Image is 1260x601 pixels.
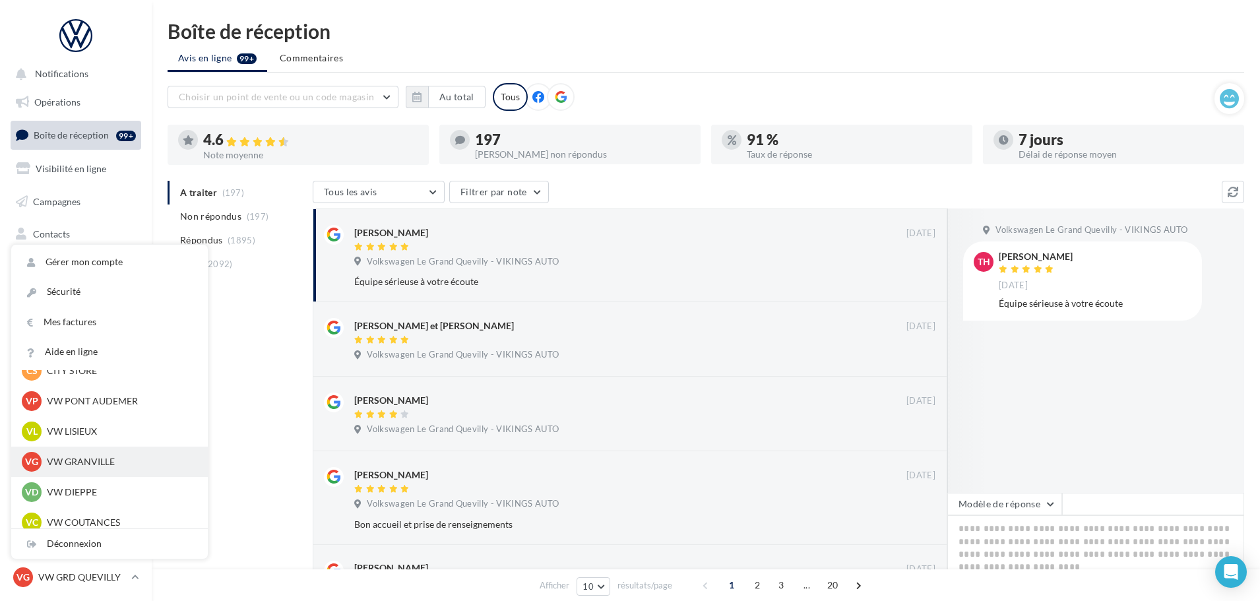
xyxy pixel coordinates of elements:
div: Taux de réponse [747,150,962,159]
span: VP [26,395,38,408]
span: TH [978,255,990,269]
span: [DATE] [999,280,1028,292]
div: 99+ [116,131,136,141]
span: 3 [771,575,792,596]
span: Opérations [34,96,80,108]
div: 91 % [747,133,962,147]
span: Tous les avis [324,186,377,197]
span: (197) [247,211,269,222]
button: Modèle de réponse [947,493,1062,515]
span: Volkswagen Le Grand Quevilly - VIKINGS AUTO [995,224,1187,236]
span: Campagnes [33,195,80,206]
div: [PERSON_NAME] [354,561,428,575]
span: résultats/page [617,579,672,592]
a: Campagnes [8,188,144,216]
a: Médiathèque [8,253,144,281]
div: [PERSON_NAME] [354,394,428,407]
div: Déconnexion [11,529,208,559]
button: Au total [406,86,486,108]
button: Au total [428,86,486,108]
div: [PERSON_NAME] [354,226,428,239]
span: VG [16,571,30,584]
a: Aide en ligne [11,337,208,367]
span: Notifications [35,69,88,80]
span: (1895) [228,235,255,245]
button: Tous les avis [313,181,445,203]
a: Visibilité en ligne [8,155,144,183]
span: Visibilité en ligne [36,163,106,174]
span: Commentaires [280,51,343,65]
span: VL [26,425,38,438]
span: Volkswagen Le Grand Quevilly - VIKINGS AUTO [367,498,559,510]
span: VG [25,455,38,468]
span: Répondus [180,234,223,247]
div: Délai de réponse moyen [1019,150,1234,159]
div: Bon accueil et prise de renseignements [354,518,850,531]
div: Boîte de réception [168,21,1244,41]
span: Boîte de réception [34,129,109,141]
p: VW DIEPPE [47,486,192,499]
span: ... [796,575,817,596]
span: Volkswagen Le Grand Quevilly - VIKINGS AUTO [367,349,559,361]
div: 197 [475,133,690,147]
span: [DATE] [906,321,935,332]
div: 4.6 [203,133,418,148]
a: Campagnes DataOnDemand [8,363,144,402]
span: Volkswagen Le Grand Quevilly - VIKINGS AUTO [367,424,559,435]
div: Tous [493,83,528,111]
span: [DATE] [906,228,935,239]
div: [PERSON_NAME] et [PERSON_NAME] [354,319,514,332]
p: VW COUTANCES [47,516,192,529]
span: 2 [747,575,768,596]
span: Volkswagen Le Grand Quevilly - VIKINGS AUTO [367,256,559,268]
span: [DATE] [906,563,935,575]
span: [DATE] [906,470,935,482]
a: Sécurité [11,277,208,307]
span: VC [26,516,38,529]
span: 10 [583,581,594,592]
div: [PERSON_NAME] [999,252,1073,261]
div: Équipe sérieuse à votre écoute [354,275,850,288]
div: [PERSON_NAME] [354,468,428,482]
a: Opérations [8,88,144,116]
a: VG VW GRD QUEVILLY [11,565,141,590]
span: [DATE] [906,395,935,407]
button: Choisir un point de vente ou un code magasin [168,86,398,108]
div: 7 jours [1019,133,1234,147]
span: Contacts [33,228,70,239]
button: 10 [577,577,610,596]
a: Mes factures [11,307,208,337]
a: Calendrier [8,286,144,314]
span: VD [25,486,38,499]
span: Choisir un point de vente ou un code magasin [179,91,374,102]
span: (2092) [205,259,233,269]
span: Non répondus [180,210,241,223]
a: Boîte de réception99+ [8,121,144,149]
p: VW GRANVILLE [47,455,192,468]
div: Note moyenne [203,150,418,160]
p: VW LISIEUX [47,425,192,438]
div: [PERSON_NAME] non répondus [475,150,690,159]
a: Contacts [8,220,144,248]
span: 20 [822,575,844,596]
p: VW PONT AUDEMER [47,395,192,408]
button: Filtrer par note [449,181,549,203]
span: Afficher [540,579,569,592]
span: CS [26,364,38,377]
a: Gérer mon compte [11,247,208,277]
p: CITY STORE [47,364,192,377]
div: Open Intercom Messenger [1215,556,1247,588]
p: VW GRD QUEVILLY [38,571,126,584]
span: 1 [721,575,742,596]
a: PLV et print personnalisable [8,319,144,358]
div: Équipe sérieuse à votre écoute [999,297,1191,310]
